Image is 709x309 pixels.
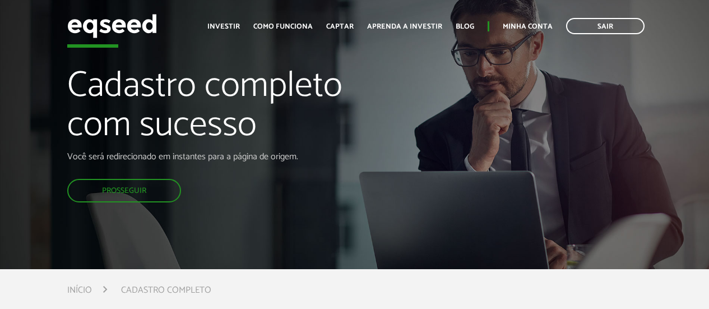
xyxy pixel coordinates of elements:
[67,151,405,162] p: Você será redirecionado em instantes para a página de origem.
[566,18,645,34] a: Sair
[67,179,181,202] a: Prosseguir
[253,23,313,30] a: Como funciona
[67,11,157,41] img: EqSeed
[456,23,474,30] a: Blog
[326,23,354,30] a: Captar
[67,286,92,295] a: Início
[207,23,240,30] a: Investir
[367,23,442,30] a: Aprenda a investir
[503,23,553,30] a: Minha conta
[121,283,211,298] li: Cadastro completo
[67,67,405,151] h1: Cadastro completo com sucesso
